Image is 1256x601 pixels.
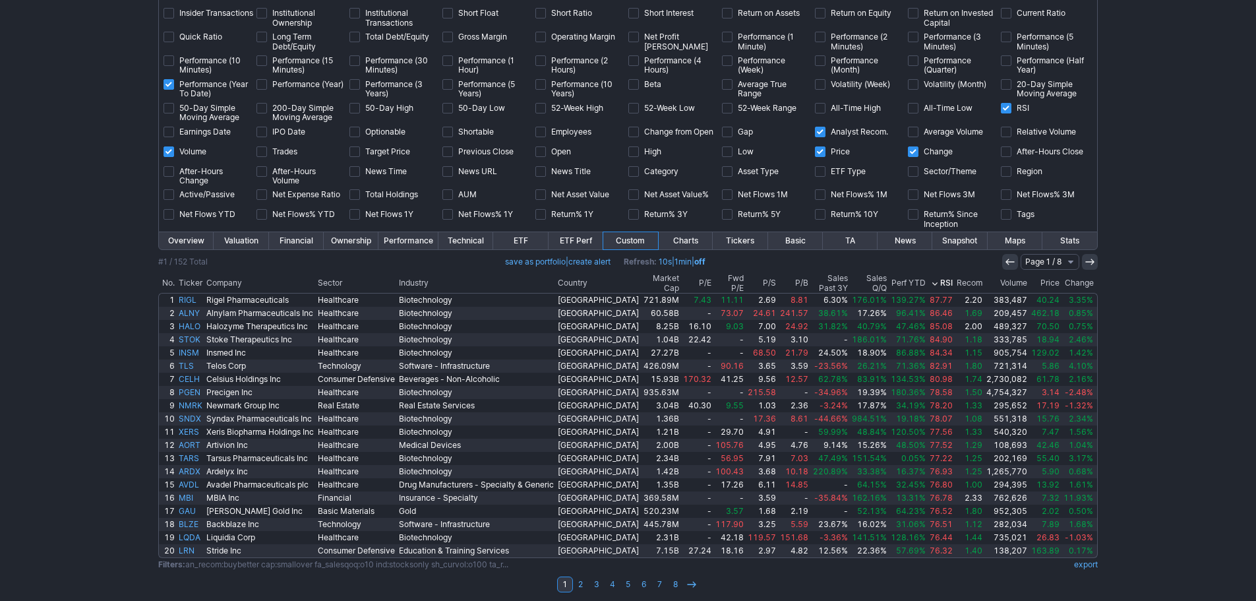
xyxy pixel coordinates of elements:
a: 62.78% [810,373,850,386]
span: 26.21% [857,361,887,371]
a: 2.20 [955,294,984,307]
span: 71.76% [896,334,926,344]
input: Low [722,146,733,157]
a: Consumer Defensive [316,373,397,386]
span: 3.35% [1069,295,1093,305]
input: Performance (5 Years) [442,79,453,90]
input: Total Holdings [349,189,360,200]
a: - [681,346,713,360]
a: 84.90 [928,333,955,346]
input: Net Profit [PERSON_NAME] [628,32,639,42]
input: Performance (5 Minutes) [1001,32,1011,42]
a: HALO [177,320,204,333]
a: TA [823,232,878,249]
input: Asset Type [722,166,733,177]
input: Gap [722,127,733,137]
a: Technical [438,232,493,249]
input: After-Hours Close [1001,146,1011,157]
input: Return% Since Inception [908,209,918,220]
a: 24.61 [746,307,778,320]
a: 47.46% [889,320,928,333]
input: Net Flows 1M [722,189,733,200]
a: Healthcare [316,333,397,346]
input: Long Term Debt/Equity [256,32,267,42]
span: 462.18 [1031,308,1060,318]
a: 70.50 [1029,320,1062,333]
input: 200-Day Simple Moving Average [256,103,267,113]
a: Valuation [214,232,268,249]
span: 24.61 [753,308,776,318]
a: Biotechnology [397,333,556,346]
a: [GEOGRAPHIC_DATA] [556,320,641,333]
a: - [681,307,713,320]
input: Institutional Transactions [349,8,360,18]
input: Net Expense Ratio [256,189,267,200]
span: 241.57 [780,308,808,318]
a: 21.79 [778,346,810,360]
input: Total Debt/Equity [349,32,360,42]
a: 71.36% [889,360,928,373]
input: Net Flows 1Y [349,209,360,220]
a: Tickers [713,232,767,249]
a: Insmed Inc [204,346,316,360]
span: 84.34 [930,348,953,358]
input: Tags [1001,209,1011,220]
a: Basic [768,232,823,249]
a: - [810,333,850,346]
a: 15.93B [641,373,681,386]
a: 462.18 [1029,307,1062,320]
span: -23.56% [814,361,848,371]
span: 85.08 [930,321,953,331]
a: 85.08 [928,320,955,333]
a: 11.11 [713,294,746,307]
a: 1min [674,257,692,267]
a: 5.86 [1029,360,1062,373]
input: Performance (3 Years) [349,79,360,90]
a: 1 [159,294,177,307]
a: 82.91 [928,360,955,373]
span: 139.27% [891,295,926,305]
a: [GEOGRAPHIC_DATA] [556,346,641,360]
span: 38.61% [818,308,848,318]
a: News [878,232,932,249]
span: 8.81 [791,295,808,305]
span: 1.69 [965,308,982,318]
a: Biotechnology [397,346,556,360]
a: 83.91% [850,373,889,386]
span: 9.03 [726,321,744,331]
input: Performance (4 Hours) [628,55,639,66]
input: News Title [535,166,546,177]
a: 721,314 [984,360,1029,373]
input: Return% 1Y [535,209,546,220]
input: Relative Volume [1001,127,1011,137]
a: 1.15 [955,346,984,360]
span: 186.01% [852,334,887,344]
span: 71.36% [896,361,926,371]
a: Healthcare [316,307,397,320]
input: Performance (10 Minutes) [164,55,174,66]
a: CELH [177,373,204,386]
a: 87.77 [928,294,955,307]
input: Return% 5Y [722,209,733,220]
a: 129.02 [1029,346,1062,360]
input: 50-Day Low [442,103,453,113]
a: Telos Corp [204,360,316,373]
input: Target Price [349,146,360,157]
a: 24.92 [778,320,810,333]
a: 18.94 [1029,333,1062,346]
a: Software - Infrastructure [397,360,556,373]
a: 7.00 [746,320,778,333]
span: 31.82% [818,321,848,331]
span: 1.18 [965,334,982,344]
a: 17.26% [850,307,889,320]
span: 0.85% [1069,308,1093,318]
input: Beta [628,79,639,90]
a: 139.27% [889,294,928,307]
span: 21.79 [785,348,808,358]
span: 87.77 [930,295,953,305]
input: Net Flows YTD [164,209,174,220]
a: 3.35% [1062,294,1097,307]
a: 186.01% [850,333,889,346]
a: INSM [177,346,204,360]
span: 24.92 [785,321,808,331]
